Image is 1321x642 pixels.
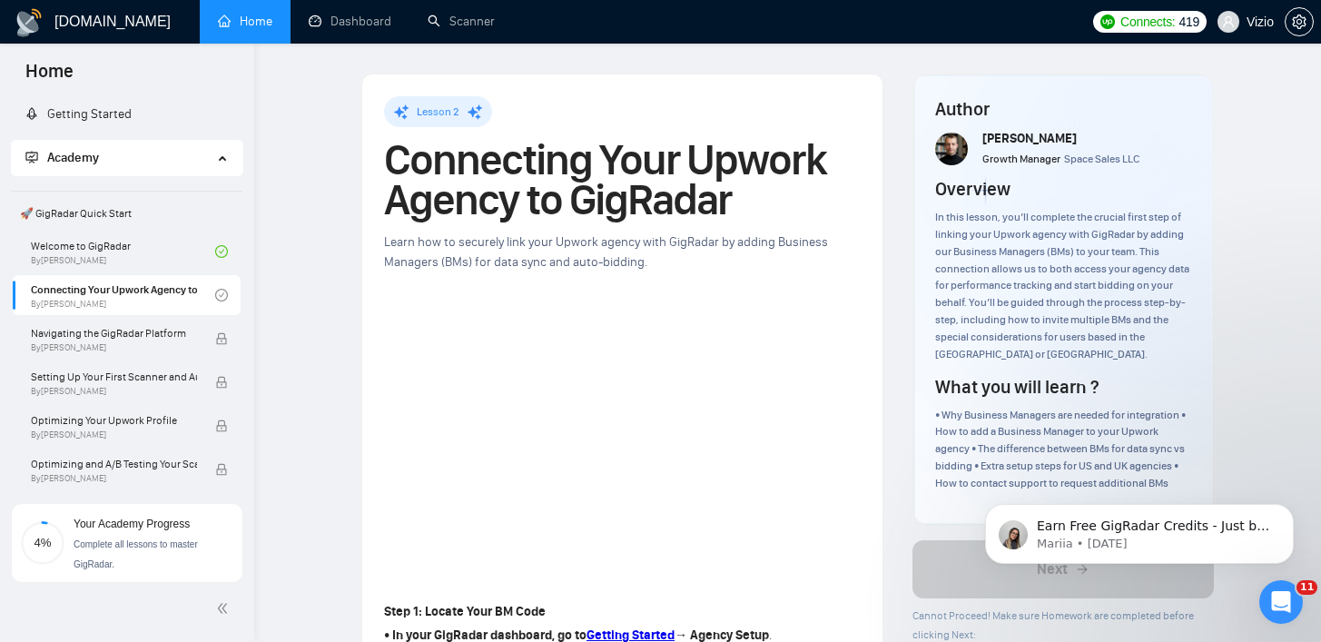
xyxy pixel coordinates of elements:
span: Lesson 2 [417,105,459,118]
div: message notification from Mariia, 1w ago. Earn Free GigRadar Credits - Just by Sharing Your Story... [27,114,336,174]
a: Connecting Your Upwork Agency to GigRadarBy[PERSON_NAME] [31,275,215,315]
span: 🚀 GigRadar Quick Start [13,195,241,232]
a: Welcome to GigRadarBy[PERSON_NAME] [31,232,215,272]
span: 11 [1296,580,1317,595]
a: dashboardDashboard [309,14,391,29]
span: fund-projection-screen [25,151,38,163]
span: lock [215,420,228,432]
span: double-left [216,599,234,617]
img: vlad-t.jpg [935,133,968,165]
a: rocketGetting Started [25,106,132,122]
span: Growth Manager [982,153,1060,165]
span: By [PERSON_NAME] [31,342,197,353]
a: setting [1285,15,1314,29]
span: Academy [25,150,99,165]
img: upwork-logo.png [1100,15,1115,29]
span: check-circle [215,245,228,258]
p: Message from Mariia, sent 1w ago [79,146,313,163]
button: Next [912,540,1214,598]
h4: Overview [935,176,1010,202]
p: Earn Free GigRadar Credits - Just by Sharing Your Story! 💬 Want more credits for sending proposal... [79,128,313,146]
span: By [PERSON_NAME] [31,386,197,397]
span: lock [215,332,228,345]
span: Optimizing Your Upwork Profile [31,411,197,430]
a: searchScanner [428,14,495,29]
span: Cannot Proceed! Make sure Homework are completed before clicking Next: [912,609,1194,641]
span: By [PERSON_NAME] [31,430,197,440]
span: Optimizing and A/B Testing Your Scanner for Better Results [31,455,197,473]
span: setting [1286,15,1313,29]
span: Navigating the GigRadar Platform [31,324,197,342]
div: • Why Business Managers are needed for integration • How to add a Business Manager to your Upwork... [935,407,1191,492]
a: homeHome [218,14,272,29]
span: check-circle [215,289,228,301]
span: Connects: [1120,12,1175,32]
img: logo [15,8,44,37]
span: 4% [21,537,64,548]
li: Getting Started [11,96,242,133]
div: In this lesson, you’ll complete the crucial first step of linking your Upwork agency with GigRada... [935,209,1191,363]
span: lock [215,463,228,476]
iframe: To enrich screen reader interactions, please activate Accessibility in Grammarly extension settings [958,390,1321,593]
strong: Step 1: Locate Your BM Code [384,604,546,619]
span: Setting Up Your First Scanner and Auto-Bidder [31,368,197,386]
iframe: Intercom live chat [1259,580,1303,624]
span: Complete all lessons to master GigRadar. [74,539,198,569]
span: user [1222,15,1235,28]
button: setting [1285,7,1314,36]
span: By [PERSON_NAME] [31,473,197,484]
span: Learn how to securely link your Upwork agency with GigRadar by adding Business Managers (BMs) for... [384,234,828,270]
span: Space Sales LLC [1064,153,1139,165]
h4: What you will learn ? [935,374,1099,400]
span: [PERSON_NAME] [982,131,1077,146]
span: lock [215,376,228,389]
span: Home [11,58,88,96]
h1: Connecting Your Upwork Agency to GigRadar [384,140,861,220]
span: 419 [1178,12,1198,32]
span: Academy [47,150,99,165]
h4: Author [935,96,1191,122]
span: Your Academy Progress [74,518,190,530]
img: Profile image for Mariia [41,131,70,160]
